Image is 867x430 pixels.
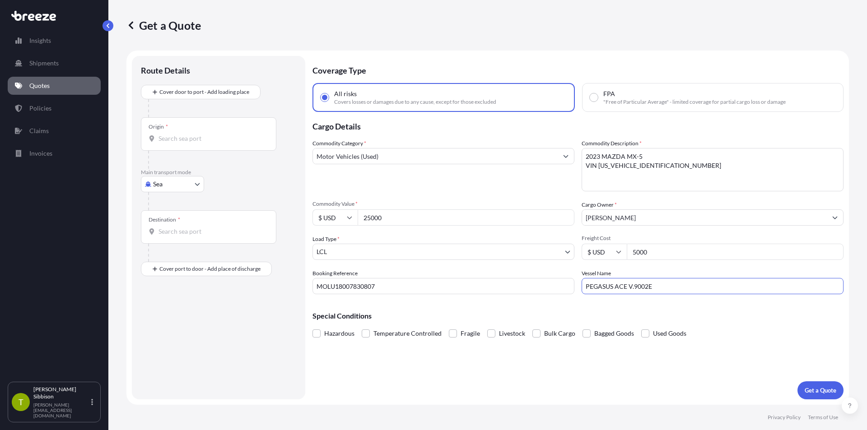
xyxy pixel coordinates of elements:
[321,93,329,102] input: All risksCovers losses or damages due to any cause, except for those excluded
[827,209,843,226] button: Show suggestions
[312,56,844,83] p: Coverage Type
[627,244,844,260] input: Enter amount
[805,386,836,395] p: Get a Quote
[603,98,786,106] span: "Free of Particular Average" - limited coverage for partial cargo loss or damage
[582,200,617,209] label: Cargo Owner
[126,18,201,32] p: Get a Quote
[603,89,615,98] span: FPA
[159,264,261,273] span: Cover port to door - Add place of discharge
[461,327,480,340] span: Fragile
[324,327,354,340] span: Hazardous
[159,88,249,97] span: Cover door to port - Add loading place
[558,148,574,164] button: Show suggestions
[582,278,844,294] input: Enter name
[317,247,327,256] span: LCL
[373,327,442,340] span: Temperature Controlled
[8,54,101,72] a: Shipments
[33,402,89,418] p: [PERSON_NAME][EMAIL_ADDRESS][DOMAIN_NAME]
[313,148,558,164] input: Select a commodity type
[149,123,168,130] div: Origin
[141,169,296,176] p: Main transport mode
[158,227,265,236] input: Destination
[141,262,272,276] button: Cover port to door - Add place of discharge
[808,414,838,421] a: Terms of Use
[594,327,634,340] span: Bagged Goods
[499,327,525,340] span: Livestock
[29,126,49,135] p: Claims
[312,200,574,208] span: Commodity Value
[312,269,358,278] label: Booking Reference
[19,398,23,407] span: T
[544,327,575,340] span: Bulk Cargo
[334,89,357,98] span: All risks
[153,180,163,189] span: Sea
[149,216,180,223] div: Destination
[141,85,261,99] button: Cover door to port - Add loading place
[582,209,827,226] input: Full name
[158,134,265,143] input: Origin
[141,65,190,76] p: Route Details
[582,139,642,148] label: Commodity Description
[8,122,101,140] a: Claims
[141,176,204,192] button: Select transport
[8,99,101,117] a: Policies
[312,312,844,319] p: Special Conditions
[312,235,340,244] span: Load Type
[582,235,844,242] span: Freight Cost
[590,93,598,102] input: FPA"Free of Particular Average" - limited coverage for partial cargo loss or damage
[653,327,686,340] span: Used Goods
[33,386,89,400] p: [PERSON_NAME] Sibbison
[312,278,574,294] input: Your internal reference
[8,77,101,95] a: Quotes
[797,381,844,399] button: Get a Quote
[312,139,366,148] label: Commodity Category
[8,144,101,162] a: Invoices
[29,104,51,113] p: Policies
[312,244,574,260] button: LCL
[29,149,52,158] p: Invoices
[8,32,101,50] a: Insights
[358,209,574,226] input: Type amount
[582,269,611,278] label: Vessel Name
[334,98,496,106] span: Covers losses or damages due to any cause, except for those excluded
[768,414,801,421] a: Privacy Policy
[29,59,59,68] p: Shipments
[312,112,844,139] p: Cargo Details
[29,36,51,45] p: Insights
[29,81,50,90] p: Quotes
